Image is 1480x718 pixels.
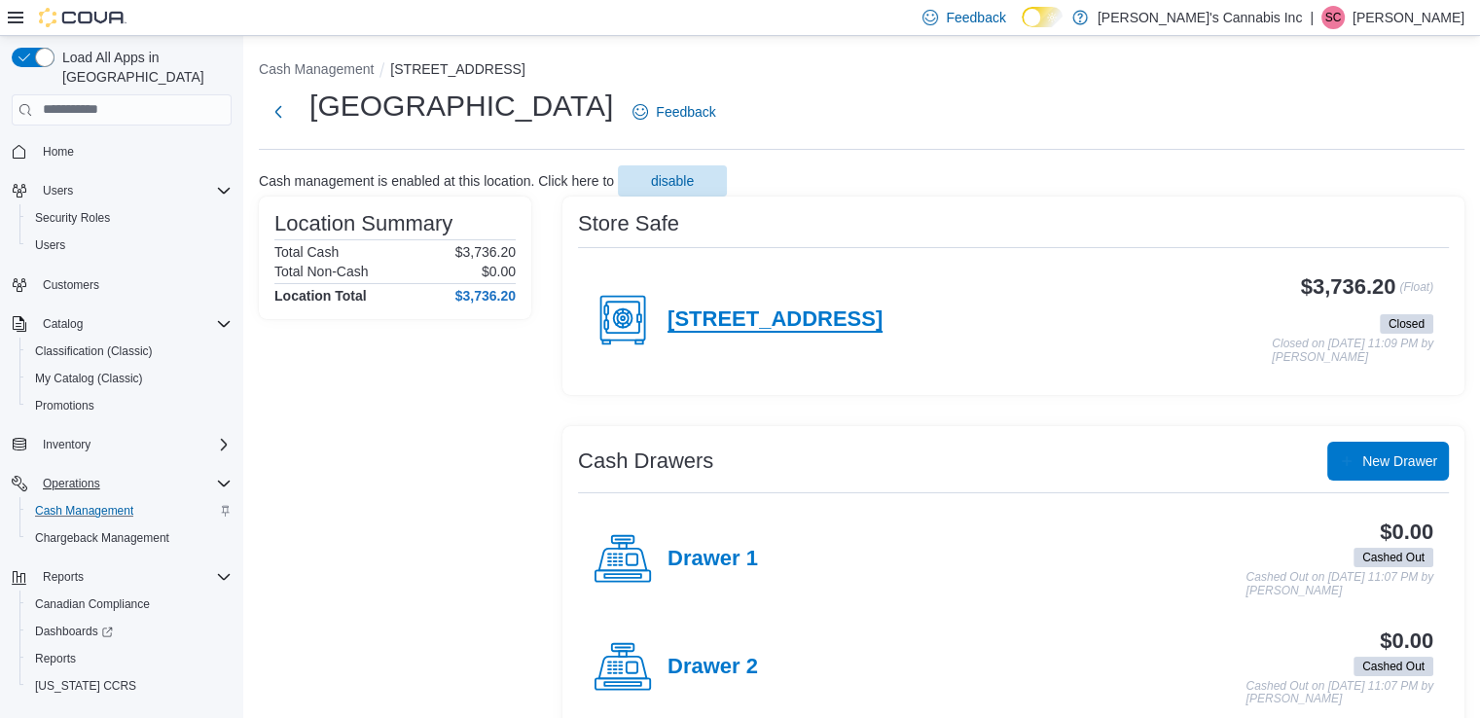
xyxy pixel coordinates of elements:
[35,472,232,495] span: Operations
[27,499,232,522] span: Cash Management
[309,87,613,126] h1: [GEOGRAPHIC_DATA]
[1354,548,1433,567] span: Cashed Out
[35,312,232,336] span: Catalog
[54,48,232,87] span: Load All Apps in [GEOGRAPHIC_DATA]
[27,340,232,363] span: Classification (Classic)
[35,398,94,413] span: Promotions
[35,343,153,359] span: Classification (Classic)
[19,618,239,645] a: Dashboards
[1362,658,1425,675] span: Cashed Out
[35,565,232,589] span: Reports
[1022,27,1023,28] span: Dark Mode
[35,371,143,386] span: My Catalog (Classic)
[27,206,118,230] a: Security Roles
[19,524,239,552] button: Chargeback Management
[27,499,141,522] a: Cash Management
[27,340,161,363] a: Classification (Classic)
[1353,6,1464,29] p: [PERSON_NAME]
[1310,6,1314,29] p: |
[43,437,90,452] span: Inventory
[19,204,239,232] button: Security Roles
[668,547,758,572] h4: Drawer 1
[35,210,110,226] span: Security Roles
[1325,6,1342,29] span: SC
[43,569,84,585] span: Reports
[390,61,524,77] button: [STREET_ADDRESS]
[27,526,177,550] a: Chargeback Management
[35,530,169,546] span: Chargeback Management
[27,620,121,643] a: Dashboards
[19,392,239,419] button: Promotions
[4,137,239,165] button: Home
[43,183,73,198] span: Users
[27,674,144,698] a: [US_STATE] CCRS
[668,307,883,333] h4: [STREET_ADDRESS]
[4,177,239,204] button: Users
[4,563,239,591] button: Reports
[27,647,232,670] span: Reports
[43,476,100,491] span: Operations
[274,244,339,260] h6: Total Cash
[946,8,1005,27] span: Feedback
[259,173,614,189] p: Cash management is enabled at this location. Click here to
[35,651,76,666] span: Reports
[4,431,239,458] button: Inventory
[274,212,452,235] h3: Location Summary
[578,449,713,473] h3: Cash Drawers
[1301,275,1396,299] h3: $3,736.20
[35,678,136,694] span: [US_STATE] CCRS
[1362,549,1425,566] span: Cashed Out
[1245,680,1433,706] p: Cashed Out on [DATE] 11:07 PM by [PERSON_NAME]
[19,365,239,392] button: My Catalog (Classic)
[1380,629,1433,653] h3: $0.00
[19,338,239,365] button: Classification (Classic)
[27,592,232,616] span: Canadian Compliance
[274,288,367,304] h4: Location Total
[35,237,65,253] span: Users
[1354,657,1433,676] span: Cashed Out
[1321,6,1345,29] div: Steph Cooper
[259,59,1464,83] nav: An example of EuiBreadcrumbs
[35,433,232,456] span: Inventory
[1380,314,1433,334] span: Closed
[4,470,239,497] button: Operations
[27,592,158,616] a: Canadian Compliance
[27,233,232,257] span: Users
[651,171,694,191] span: disable
[19,591,239,618] button: Canadian Compliance
[1399,275,1433,310] p: (Float)
[668,655,758,680] h4: Drawer 2
[656,102,715,122] span: Feedback
[39,8,126,27] img: Cova
[482,264,516,279] p: $0.00
[35,179,232,202] span: Users
[35,565,91,589] button: Reports
[274,264,369,279] h6: Total Non-Cash
[1272,338,1433,364] p: Closed on [DATE] 11:09 PM by [PERSON_NAME]
[259,61,374,77] button: Cash Management
[35,624,113,639] span: Dashboards
[43,144,74,160] span: Home
[19,672,239,700] button: [US_STATE] CCRS
[27,394,232,417] span: Promotions
[578,212,679,235] h3: Store Safe
[27,526,232,550] span: Chargeback Management
[259,92,298,131] button: Next
[27,394,102,417] a: Promotions
[455,244,516,260] p: $3,736.20
[27,647,84,670] a: Reports
[1327,442,1449,481] button: New Drawer
[35,139,232,163] span: Home
[4,310,239,338] button: Catalog
[27,367,151,390] a: My Catalog (Classic)
[1098,6,1302,29] p: [PERSON_NAME]'s Cannabis Inc
[35,312,90,336] button: Catalog
[1389,315,1425,333] span: Closed
[19,232,239,259] button: Users
[1380,521,1433,544] h3: $0.00
[618,165,727,197] button: disable
[625,92,723,131] a: Feedback
[35,140,82,163] a: Home
[27,367,232,390] span: My Catalog (Classic)
[19,645,239,672] button: Reports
